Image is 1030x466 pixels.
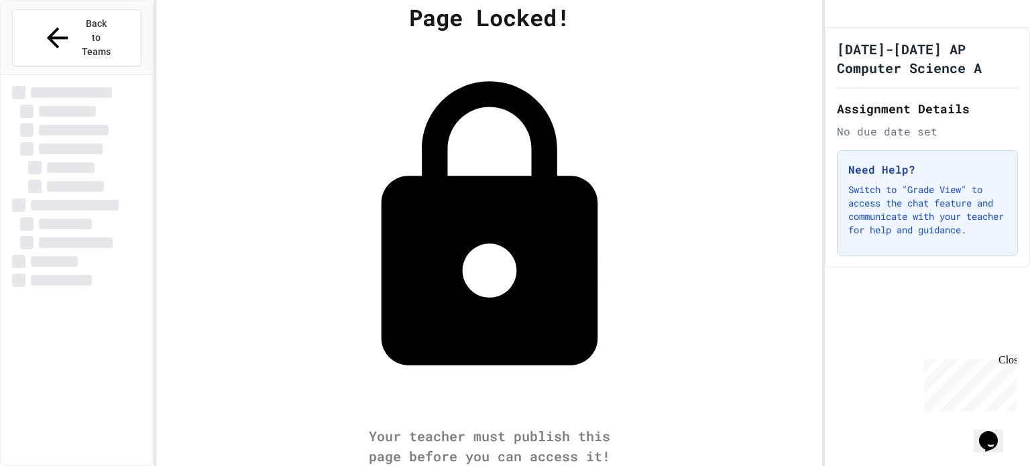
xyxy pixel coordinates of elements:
iframe: chat widget [974,412,1017,453]
div: Chat with us now!Close [5,5,93,85]
p: Switch to "Grade View" to access the chat feature and communicate with your teacher for help and ... [848,183,1007,237]
div: No due date set [837,123,1018,139]
span: Back to Teams [81,17,113,59]
div: Your teacher must publish this page before you can access it! [355,426,624,466]
h3: Need Help? [848,162,1007,178]
button: Back to Teams [12,9,141,66]
h2: Assignment Details [837,99,1018,118]
iframe: chat widget [919,354,1017,411]
h1: [DATE]-[DATE] AP Computer Science A [837,40,1018,77]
